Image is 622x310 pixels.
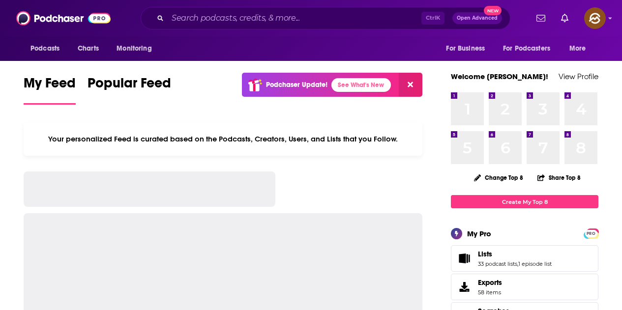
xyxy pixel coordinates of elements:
[110,39,164,58] button: open menu
[478,289,502,296] span: 58 items
[585,229,597,237] a: PRO
[478,250,492,258] span: Lists
[584,7,606,29] button: Show profile menu
[24,75,76,97] span: My Feed
[71,39,105,58] a: Charts
[467,229,491,238] div: My Pro
[451,274,598,300] a: Exports
[24,122,422,156] div: Your personalized Feed is curated based on the Podcasts, Creators, Users, and Lists that you Follow.
[518,260,552,267] a: 1 episode list
[563,39,598,58] button: open menu
[503,42,550,56] span: For Podcasters
[457,16,498,21] span: Open Advanced
[88,75,171,97] span: Popular Feed
[478,260,517,267] a: 33 podcast lists
[446,42,485,56] span: For Business
[584,7,606,29] span: Logged in as hey85204
[559,72,598,81] a: View Profile
[478,250,552,258] a: Lists
[24,75,76,105] a: My Feed
[517,260,518,267] span: ,
[468,171,529,184] button: Change Top 8
[484,6,502,15] span: New
[141,7,510,29] div: Search podcasts, credits, & more...
[537,168,581,187] button: Share Top 8
[454,252,474,265] a: Lists
[533,10,549,27] a: Show notifications dropdown
[451,72,548,81] a: Welcome [PERSON_NAME]!
[497,39,564,58] button: open menu
[584,7,606,29] img: User Profile
[24,39,72,58] button: open menu
[88,75,171,105] a: Popular Feed
[421,12,444,25] span: Ctrl K
[452,12,502,24] button: Open AdvancedNew
[569,42,586,56] span: More
[557,10,572,27] a: Show notifications dropdown
[16,9,111,28] img: Podchaser - Follow, Share and Rate Podcasts
[451,245,598,272] span: Lists
[451,195,598,208] a: Create My Top 8
[331,78,391,92] a: See What's New
[30,42,59,56] span: Podcasts
[478,278,502,287] span: Exports
[266,81,327,89] p: Podchaser Update!
[439,39,497,58] button: open menu
[117,42,151,56] span: Monitoring
[168,10,421,26] input: Search podcasts, credits, & more...
[78,42,99,56] span: Charts
[454,280,474,294] span: Exports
